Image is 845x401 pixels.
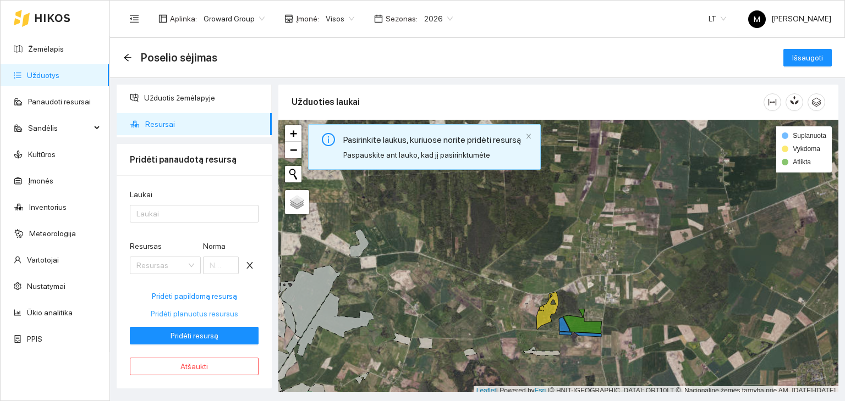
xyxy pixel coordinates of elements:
[151,308,238,320] span: Pridėti planuotus resursus
[144,87,263,109] span: Užduotis žemėlapyje
[326,10,354,27] span: Visos
[170,13,197,25] span: Aplinka :
[141,49,217,66] span: Poselio sėjimas
[285,125,301,142] a: Zoom in
[748,14,831,23] span: [PERSON_NAME]
[123,53,132,62] span: arrow-left
[792,52,823,64] span: Išsaugoti
[145,113,263,135] span: Resursai
[343,133,521,147] div: Pasirinkite laukus, kuriuose norite pridėti resursą
[27,335,42,343] a: PPIS
[130,305,259,322] button: Pridėti planuotus resursus
[322,133,335,146] span: info-circle
[793,145,820,153] span: Vykdoma
[290,143,297,157] span: −
[754,10,760,28] span: M
[764,93,781,111] button: column-width
[158,14,167,23] span: layout
[709,10,726,27] span: LT
[203,257,239,274] input: Norma
[28,150,56,159] a: Kultūros
[129,14,139,24] span: menu-fold
[343,149,521,161] div: Paspauskite ant lauko, kad jį pasirinktumėte
[130,358,259,375] button: Atšaukti
[136,257,186,274] input: Resursas
[28,44,64,53] a: Žemėlapis
[203,241,226,252] label: Norma
[548,387,550,394] span: |
[130,144,259,175] div: Pridėti panaudotą resursą
[152,290,237,302] span: Pridėti papildomą resursą
[123,8,145,30] button: menu-fold
[284,14,293,23] span: shop
[290,126,297,140] span: +
[130,189,152,200] label: Laukai
[171,330,218,342] span: Pridėti resursą
[285,190,309,214] a: Layers
[764,98,781,107] span: column-width
[28,117,91,139] span: Sandėlis
[28,176,53,185] a: Įmonės
[296,13,319,25] span: Įmonė :
[27,71,59,80] a: Užduotys
[130,241,162,252] label: Resursas
[793,132,826,140] span: Suplanuota
[241,257,259,274] button: close
[27,308,73,317] a: Ūkio analitika
[285,142,301,158] a: Zoom out
[476,387,496,394] a: Leaflet
[525,133,532,140] button: close
[130,287,259,305] button: Pridėti papildomą resursą
[374,14,383,23] span: calendar
[292,86,764,118] div: Užduoties laukai
[474,386,838,396] div: | Powered by © HNIT-[GEOGRAPHIC_DATA]; ORT10LT ©, Nacionalinė žemės tarnyba prie AM, [DATE]-[DATE]
[386,13,418,25] span: Sezonas :
[180,360,208,372] span: Atšaukti
[123,53,132,63] div: Atgal
[793,158,811,166] span: Atlikta
[29,203,67,211] a: Inventorius
[130,327,259,344] button: Pridėti resursą
[783,49,832,66] button: Išsaugoti
[424,10,453,27] span: 2026
[285,166,301,182] button: Initiate a new search
[242,261,258,270] span: close
[29,229,76,238] a: Meteorologija
[28,97,91,106] a: Panaudoti resursai
[27,255,59,264] a: Vartotojai
[535,387,546,394] a: Esri
[27,282,65,291] a: Nustatymai
[204,10,265,27] span: Groward Group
